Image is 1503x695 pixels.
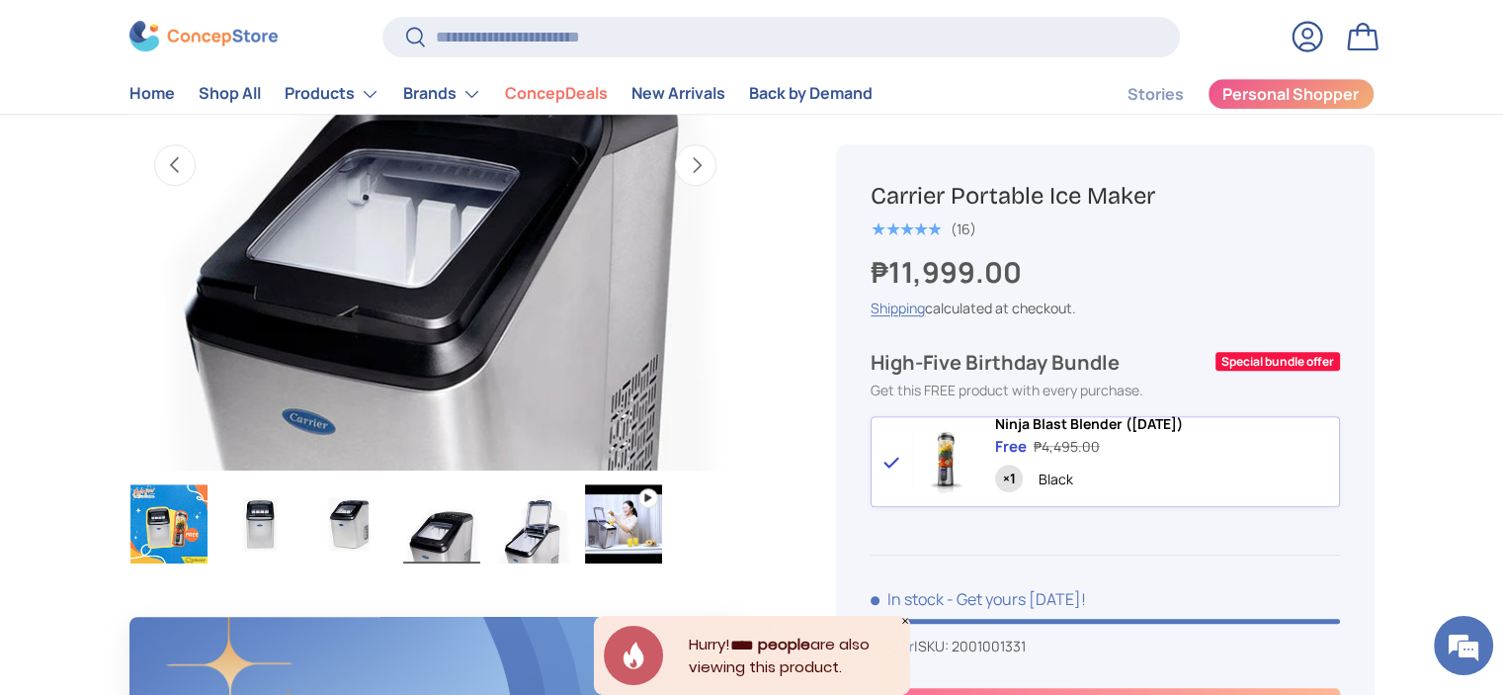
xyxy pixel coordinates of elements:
[585,484,662,564] img: carrier-portable-stainless-ice-maker-unit-youtube-video-concepstore
[1080,74,1375,114] nav: Secondary
[1039,469,1073,489] div: Black
[1215,352,1340,371] div: Special bundle offer
[324,10,372,57] div: Minimize live chat window
[871,252,1027,292] strong: ₱11,999.00
[494,484,571,564] img: carrier-ice-maker-left-side-open-lid-view-concepstore
[871,588,944,610] span: In stock
[995,437,1027,458] div: Free
[871,381,1143,399] span: Get this FREE product with every purchase.
[631,75,725,114] a: New Arrivals
[871,299,925,317] a: Shipping
[900,616,910,626] div: Close
[129,74,873,114] nav: Primary
[995,414,1183,433] span: Ninja Blast Blender ([DATE])
[951,221,976,236] div: (16)
[129,75,175,114] a: Home
[103,111,332,136] div: Chat with us now
[1222,87,1359,103] span: Personal Shopper
[1034,437,1100,458] div: ₱4,495.00
[221,484,298,564] img: carrier-ice-maker-full-view-concepstore
[871,219,941,239] span: ★★★★★
[995,416,1183,433] a: Ninja Blast Blender ([DATE])
[403,484,480,564] img: carrier-ice-maker-top-left-side-view-concepstore
[871,220,941,238] div: 5.0 out of 5.0 stars
[918,637,949,655] span: SKU:
[749,75,873,114] a: Back by Demand
[947,588,1086,610] p: - Get yours [DATE]!
[312,484,389,564] img: carrier-ice-maker-left-side-view-concepstore
[115,217,273,416] span: We're online!
[130,484,208,564] img: Carrier Portable Ice Maker
[995,466,1023,493] div: Quantity
[10,476,376,545] textarea: Type your message and hit 'Enter'
[952,637,1026,655] span: 2001001331
[871,350,1211,376] div: High-Five Birthday Bundle
[871,298,1339,318] div: calculated at checkout.
[199,75,261,114] a: Shop All
[505,75,608,114] a: ConcepDeals
[129,22,278,52] img: ConcepStore
[391,74,493,114] summary: Brands
[1208,78,1375,110] a: Personal Shopper
[273,74,391,114] summary: Products
[1127,75,1184,114] a: Stories
[871,181,1339,212] h1: Carrier Portable Ice Maker
[914,637,1026,655] span: |
[871,217,976,238] a: 5.0 out of 5.0 stars (16)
